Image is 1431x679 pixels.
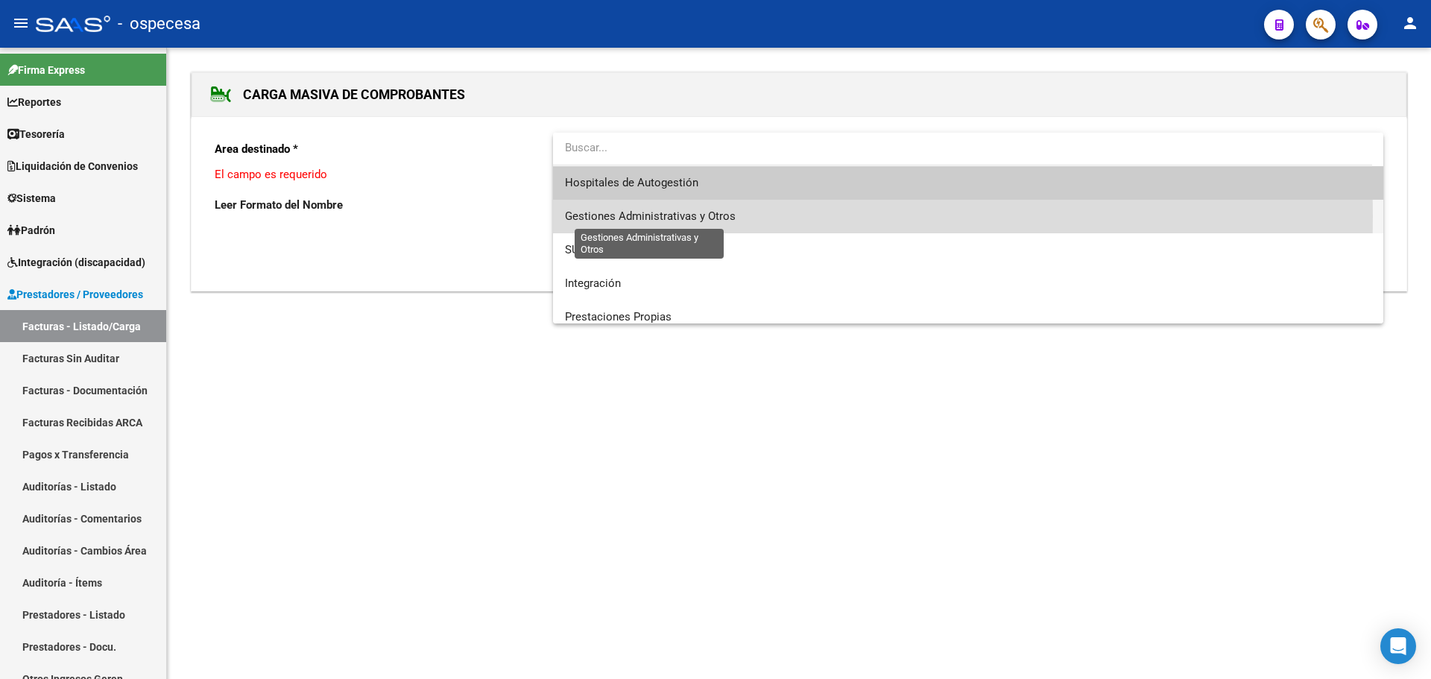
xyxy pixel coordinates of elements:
[565,310,672,323] span: Prestaciones Propias
[565,176,698,189] span: Hospitales de Autogestión
[1380,628,1416,664] div: Open Intercom Messenger
[565,243,586,256] span: SUR
[565,277,621,290] span: Integración
[565,209,736,223] span: Gestiones Administrativas y Otros
[553,131,1372,165] input: dropdown search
